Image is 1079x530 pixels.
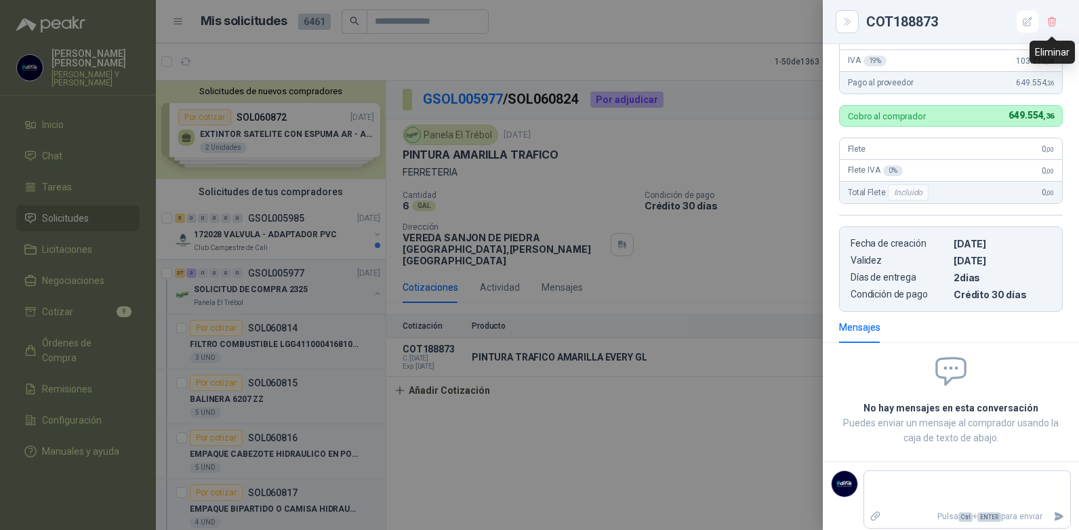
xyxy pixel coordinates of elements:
[848,112,926,121] p: Cobro al comprador
[1043,112,1054,121] span: ,36
[1030,41,1075,64] div: Eliminar
[848,165,903,176] span: Flete IVA
[848,184,931,201] span: Total Flete
[1016,78,1054,87] span: 649.554
[954,255,1051,266] p: [DATE]
[839,320,880,335] div: Mensajes
[1016,56,1054,66] span: 103.710
[851,255,948,266] p: Validez
[848,78,914,87] span: Pago al proveedor
[887,505,1049,529] p: Pulsa + para enviar
[1042,144,1054,154] span: 0
[848,56,887,66] span: IVA
[866,11,1063,33] div: COT188873
[863,56,887,66] div: 19 %
[1042,188,1054,197] span: 0
[1046,189,1054,197] span: ,00
[1046,79,1054,87] span: ,36
[1046,167,1054,175] span: ,00
[1046,146,1054,153] span: ,00
[839,415,1063,445] p: Puedes enviar un mensaje al comprador usando la caja de texto de abajo.
[954,272,1051,283] p: 2 dias
[832,471,857,497] img: Company Logo
[954,289,1051,300] p: Crédito 30 días
[888,184,929,201] div: Incluido
[839,14,855,30] button: Close
[839,401,1063,415] h2: No hay mensajes en esta conversación
[1042,166,1054,176] span: 0
[851,272,948,283] p: Días de entrega
[977,512,1001,522] span: ENTER
[1046,58,1054,65] span: ,36
[1009,110,1054,121] span: 649.554
[848,144,866,154] span: Flete
[851,238,948,249] p: Fecha de creación
[954,238,1051,249] p: [DATE]
[864,505,887,529] label: Adjuntar archivos
[1048,505,1070,529] button: Enviar
[883,165,903,176] div: 0 %
[851,289,948,300] p: Condición de pago
[958,512,973,522] span: Ctrl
